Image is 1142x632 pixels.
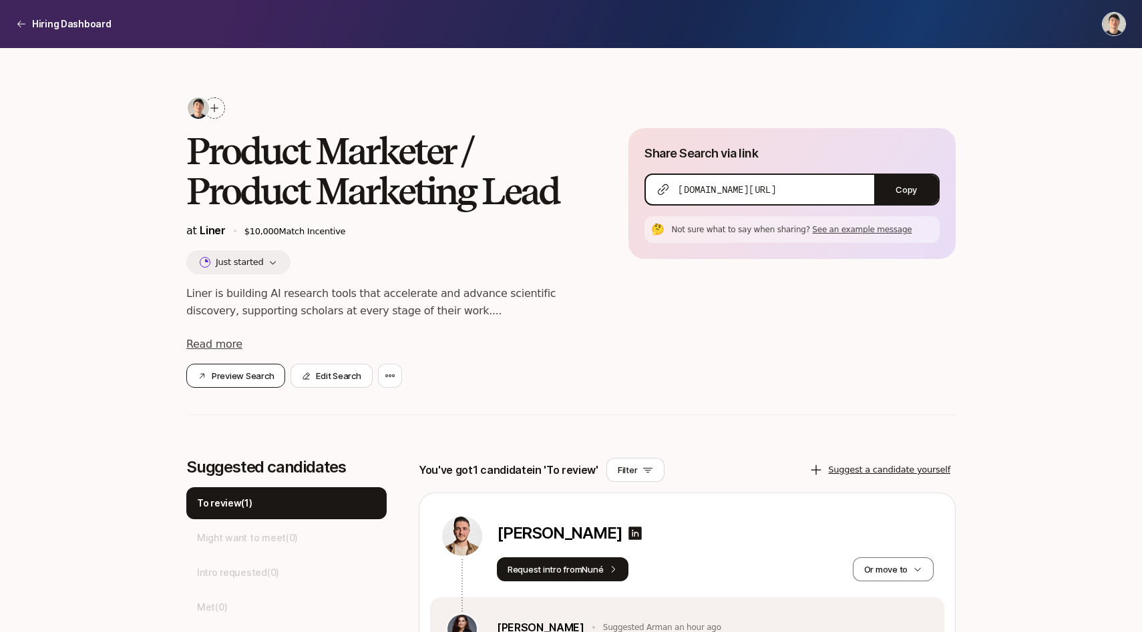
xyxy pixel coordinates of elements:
[186,338,242,350] span: Read more
[197,565,279,581] p: Intro requested ( 0 )
[678,183,776,196] span: [DOMAIN_NAME][URL]
[671,224,934,236] p: Not sure what to say when sharing?
[186,364,285,388] button: Preview Search
[197,495,252,511] p: To review ( 1 )
[186,131,586,211] h2: Product Marketer / Product Marketing Lead
[197,599,227,615] p: Met ( 0 )
[200,224,225,237] a: Liner
[812,225,912,234] span: See an example message
[244,225,586,238] p: $10,000 Match Incentive
[1102,12,1126,36] button: Kyum Kim
[291,364,372,388] button: Edit Search
[644,144,758,163] p: Share Search via link
[442,516,482,556] img: 12cf0202_367c_4099_bf4b_e36871ade7ae.jpg
[874,175,938,204] button: Copy
[419,461,598,479] p: You've got 1 candidate in 'To review'
[606,458,664,482] button: Filter
[197,530,298,546] p: Might want to meet ( 0 )
[186,285,586,320] p: Liner is building AI research tools that accelerate and advance scientific discovery, supporting ...
[186,458,387,477] p: Suggested candidates
[188,97,209,119] img: 47784c54_a4ff_477e_ab36_139cb03b2732.jpg
[497,557,628,581] button: Request intro fromNuné
[186,222,226,240] p: at
[497,524,622,543] p: [PERSON_NAME]
[186,250,291,274] button: Just started
[32,16,112,32] p: Hiring Dashboard
[828,463,950,477] p: Suggest a candidate yourself
[853,557,934,581] button: Or move to
[650,222,666,238] div: 🤔
[1103,13,1125,35] img: Kyum Kim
